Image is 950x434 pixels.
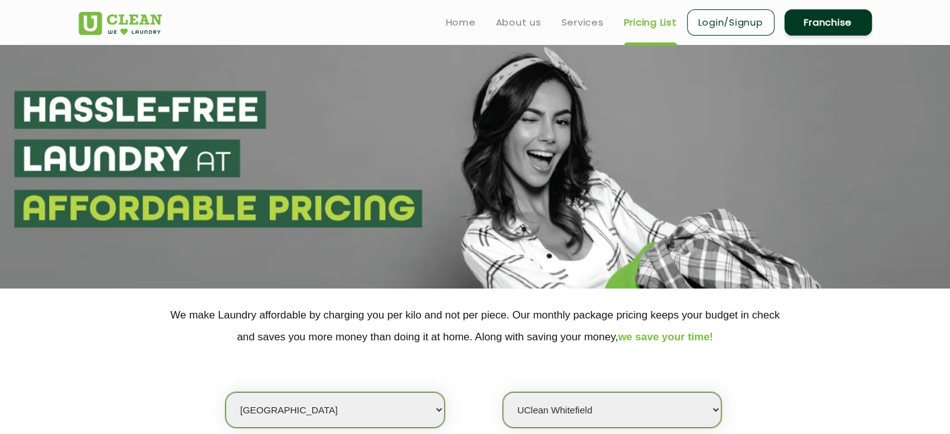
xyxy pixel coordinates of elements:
[79,12,162,35] img: UClean Laundry and Dry Cleaning
[496,15,542,30] a: About us
[784,9,872,36] a: Franchise
[618,331,713,343] span: we save your time!
[687,9,774,36] a: Login/Signup
[446,15,476,30] a: Home
[562,15,604,30] a: Services
[624,15,677,30] a: Pricing List
[79,304,872,348] p: We make Laundry affordable by charging you per kilo and not per piece. Our monthly package pricin...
